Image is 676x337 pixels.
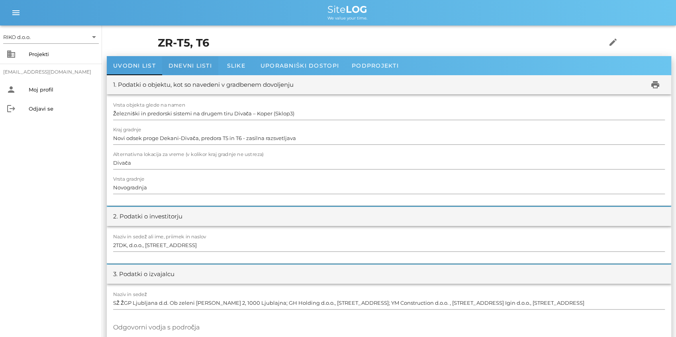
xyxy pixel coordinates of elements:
[113,292,147,298] label: Naziv in sedež
[89,32,99,42] i: arrow_drop_down
[113,152,264,158] label: Alternativna lokacija za vreme (v kolikor kraj gradnje ne ustreza)
[113,127,141,133] label: Kraj gradnje
[261,62,339,69] span: Uporabniški dostopi
[6,49,16,59] i: business
[113,62,156,69] span: Uvodni list
[352,62,399,69] span: Podprojekti
[327,16,367,21] span: We value your time.
[6,85,16,94] i: person
[113,102,185,108] label: Vrsta objekta glede na namen
[113,80,294,90] div: 1. Podatki o objektu, kot so navedeni v gradbenem dovoljenju
[6,104,16,113] i: logout
[169,62,212,69] span: Dnevni listi
[636,299,676,337] iframe: Chat Widget
[346,4,367,15] b: LOG
[651,80,660,90] i: print
[227,62,245,69] span: Slike
[3,31,99,43] div: RIKO d.o.o.
[11,8,21,18] i: menu
[636,299,676,337] div: Pripomoček za klepet
[608,37,618,47] i: edit
[29,86,96,93] div: Moj profil
[29,51,96,57] div: Projekti
[113,212,182,221] div: 2. Podatki o investitorju
[113,270,174,279] div: 3. Podatki o izvajalcu
[158,35,582,51] h1: ZR-T5, T6
[3,33,31,41] div: RIKO d.o.o.
[113,234,206,240] label: Naziv in sedež ali ime, priimek in naslov
[113,176,145,182] label: Vrsta gradnje
[29,105,96,112] div: Odjavi se
[327,4,367,15] span: Site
